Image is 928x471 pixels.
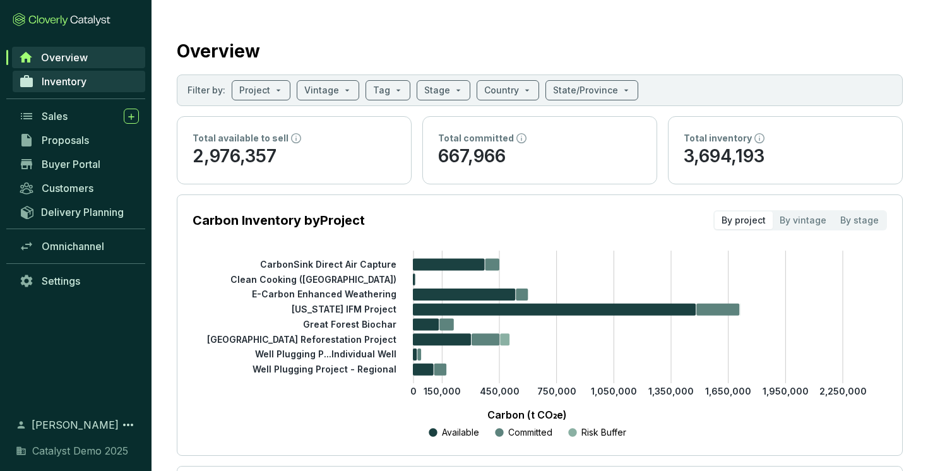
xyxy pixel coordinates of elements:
tspan: [GEOGRAPHIC_DATA] Reforestation Project [207,333,396,344]
a: Overview [12,47,145,68]
tspan: 2,250,000 [819,386,867,396]
span: Catalyst Demo 2025 [32,443,128,458]
span: Inventory [42,75,86,88]
a: Omnichannel [13,235,145,257]
span: [PERSON_NAME] [32,417,119,432]
p: Carbon (t CO₂e) [211,407,843,422]
span: Omnichannel [42,240,104,253]
tspan: Clean Cooking ([GEOGRAPHIC_DATA]) [230,273,396,284]
p: Total committed [438,132,514,145]
tspan: [US_STATE] IFM Project [292,304,396,314]
a: Customers [13,177,145,199]
span: Buyer Portal [42,158,100,170]
h2: Overview [177,38,260,64]
tspan: 1,650,000 [705,386,751,396]
a: Sales [13,105,145,127]
span: Settings [42,275,80,287]
span: Customers [42,182,93,194]
a: Buyer Portal [13,153,145,175]
p: Total inventory [684,132,752,145]
tspan: 450,000 [480,386,520,396]
tspan: Well Plugging P...Individual Well [255,349,396,359]
tspan: 1,350,000 [648,386,694,396]
p: Available [442,426,479,439]
tspan: Well Plugging Project - Regional [253,364,396,374]
tspan: 1,950,000 [763,386,809,396]
p: 667,966 [438,145,641,169]
div: segmented control [713,210,887,230]
tspan: E-Carbon Enhanced Weathering [252,289,396,299]
p: Total available to sell [193,132,289,145]
p: Risk Buffer [581,426,626,439]
tspan: Great Forest Biochar [303,319,396,330]
div: By stage [833,212,886,229]
span: Proposals [42,134,89,146]
tspan: 150,000 [424,386,461,396]
p: Committed [508,426,552,439]
span: Delivery Planning [41,206,124,218]
tspan: CarbonSink Direct Air Capture [260,259,396,270]
a: Proposals [13,129,145,151]
a: Inventory [13,71,145,92]
a: Delivery Planning [13,201,145,222]
span: Overview [41,51,88,64]
p: 3,694,193 [684,145,887,169]
a: Settings [13,270,145,292]
span: Sales [42,110,68,122]
p: Carbon Inventory by Project [193,212,365,229]
tspan: 1,050,000 [591,386,637,396]
tspan: 0 [410,386,417,396]
tspan: 750,000 [537,386,576,396]
div: By vintage [773,212,833,229]
div: By project [715,212,773,229]
p: Filter by: [187,84,225,97]
p: 2,976,357 [193,145,396,169]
